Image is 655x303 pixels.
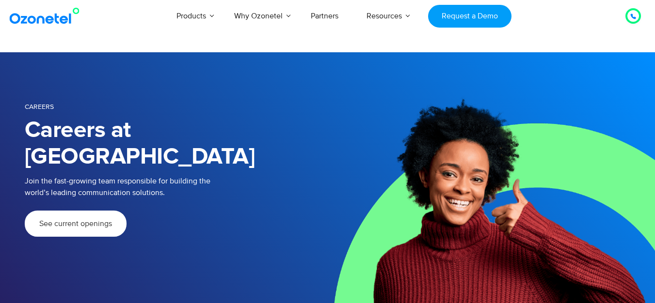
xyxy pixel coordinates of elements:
[25,211,127,237] a: See current openings
[25,117,328,170] h1: Careers at [GEOGRAPHIC_DATA]
[428,5,511,28] a: Request a Demo
[25,175,313,198] p: Join the fast-growing team responsible for building the world’s leading communication solutions.
[25,103,54,111] span: Careers
[39,220,112,227] span: See current openings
